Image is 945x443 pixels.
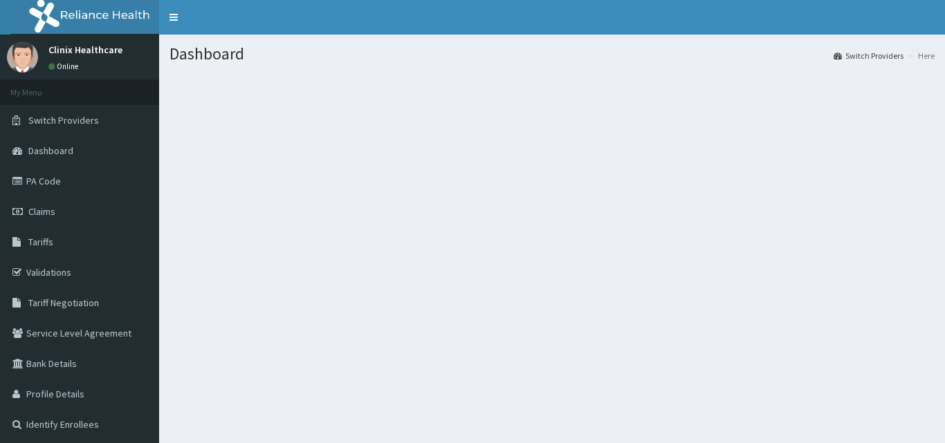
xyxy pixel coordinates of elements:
[48,45,122,55] p: Clinix Healthcare
[28,296,99,309] span: Tariff Negotiation
[169,45,935,63] h1: Dashboard
[905,50,935,62] li: Here
[7,41,38,73] img: User Image
[28,114,99,126] span: Switch Providers
[48,62,82,71] a: Online
[834,50,903,62] a: Switch Providers
[28,144,73,157] span: Dashboard
[28,236,53,248] span: Tariffs
[28,205,55,218] span: Claims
